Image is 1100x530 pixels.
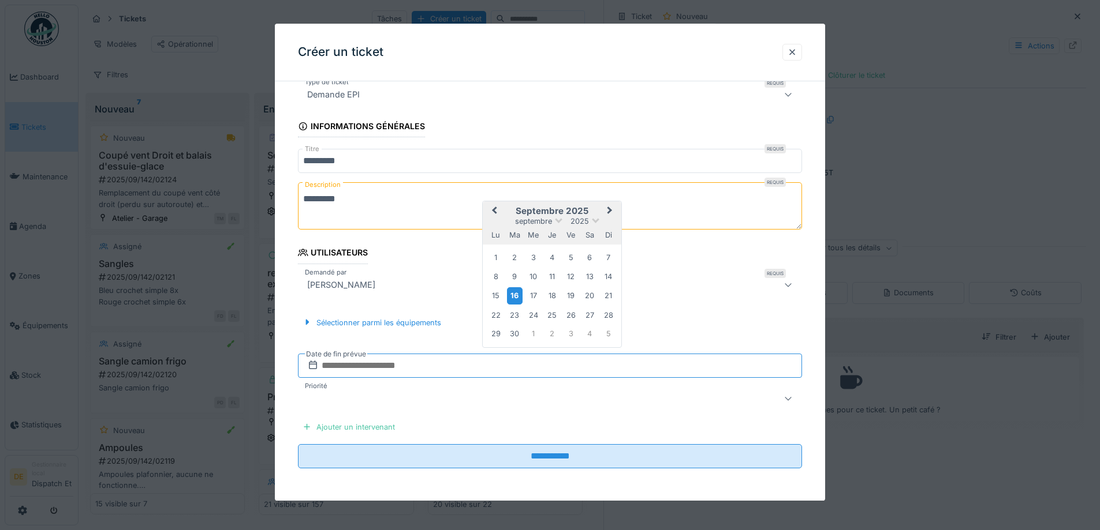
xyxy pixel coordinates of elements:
div: Choose vendredi 19 septembre 2025 [563,288,579,304]
div: Choose mardi 9 septembre 2025 [507,269,523,284]
div: Choose samedi 27 septembre 2025 [582,307,598,323]
div: Choose mercredi 10 septembre 2025 [525,269,541,284]
div: Informations générales [298,118,425,137]
div: Month septembre, 2025 [487,249,618,343]
div: Choose vendredi 5 septembre 2025 [563,250,579,266]
h3: Créer un ticket [298,45,383,59]
label: Description [303,178,343,193]
div: Choose dimanche 28 septembre 2025 [601,307,616,323]
div: Choose dimanche 21 septembre 2025 [601,288,616,304]
div: Requis [765,269,786,278]
label: Priorité [303,381,330,391]
div: Choose lundi 29 septembre 2025 [488,326,504,342]
div: Choose mercredi 3 septembre 2025 [525,250,541,266]
div: Choose vendredi 12 septembre 2025 [563,269,579,284]
div: Choose mercredi 17 septembre 2025 [525,288,541,304]
div: Choose dimanche 14 septembre 2025 [601,269,616,284]
div: Choose samedi 13 septembre 2025 [582,269,598,284]
label: Date de fin prévue [305,348,367,360]
div: Choose mardi 16 septembre 2025 [507,288,523,305]
div: Choose vendredi 26 septembre 2025 [563,307,579,323]
div: Choose lundi 1 septembre 2025 [488,250,504,266]
div: Choose jeudi 25 septembre 2025 [545,307,560,323]
div: Choose jeudi 11 septembre 2025 [545,269,560,284]
div: Choose samedi 20 septembre 2025 [582,288,598,304]
div: jeudi [545,228,560,243]
div: Choose mardi 30 septembre 2025 [507,326,523,342]
div: Choose mardi 2 septembre 2025 [507,250,523,266]
div: Choose lundi 22 septembre 2025 [488,307,504,323]
button: Next Month [602,202,620,221]
div: Choose jeudi 18 septembre 2025 [545,288,560,304]
div: Choose lundi 8 septembre 2025 [488,269,504,284]
div: Ajouter un intervenant [298,419,400,435]
div: Choose lundi 15 septembre 2025 [488,288,504,304]
label: Type de ticket [303,77,351,87]
div: Choose jeudi 2 octobre 2025 [545,326,560,342]
div: Requis [765,78,786,88]
div: mercredi [525,228,541,243]
div: Choose mercredi 24 septembre 2025 [525,307,541,323]
button: Previous Month [484,202,502,221]
div: Choose dimanche 5 octobre 2025 [601,326,616,342]
div: mardi [507,228,523,243]
div: Choose samedi 4 octobre 2025 [582,326,598,342]
div: Choose jeudi 4 septembre 2025 [545,250,560,266]
div: vendredi [563,228,579,243]
span: septembre [515,217,552,225]
div: Utilisateurs [298,245,368,264]
div: lundi [488,228,504,243]
div: Choose mercredi 1 octobre 2025 [525,326,541,342]
div: Choose samedi 6 septembre 2025 [582,250,598,266]
div: Choose vendredi 3 octobre 2025 [563,326,579,342]
div: [PERSON_NAME] [303,278,380,292]
span: 2025 [570,217,589,225]
div: Requis [765,145,786,154]
div: Requis [765,178,786,187]
div: samedi [582,228,598,243]
div: Choose mardi 23 septembre 2025 [507,307,523,323]
div: Sélectionner parmi les équipements [298,315,446,330]
div: Demande EPI [303,88,364,102]
label: Demandé par [303,268,349,277]
div: dimanche [601,228,616,243]
label: Titre [303,145,322,155]
div: Choose dimanche 7 septembre 2025 [601,250,616,266]
h2: septembre 2025 [483,206,621,216]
